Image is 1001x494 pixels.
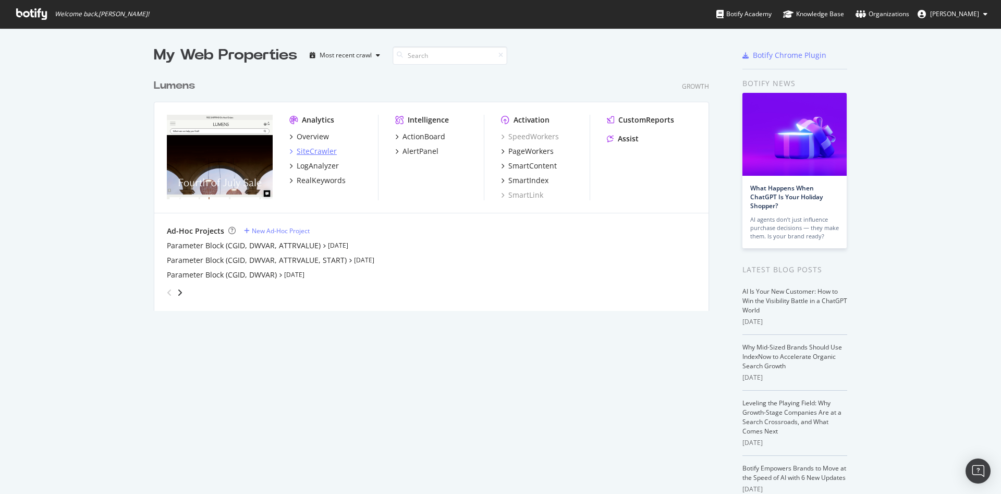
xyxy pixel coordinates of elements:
[297,131,329,142] div: Overview
[244,226,310,235] a: New Ad-Hoc Project
[289,131,329,142] a: Overview
[742,485,847,494] div: [DATE]
[508,175,548,186] div: SmartIndex
[289,175,346,186] a: RealKeywords
[618,134,639,144] div: Assist
[742,287,847,315] a: AI Is Your New Customer: How to Win the Visibility Battle in a ChatGPT World
[55,10,149,18] span: Welcome back, [PERSON_NAME] !
[167,226,224,236] div: Ad-Hoc Projects
[501,161,557,171] a: SmartContent
[167,240,321,251] a: Parameter Block (CGID, DWVAR, ATTRVALUE)
[167,115,273,199] img: www.lumens.com
[742,50,826,61] a: Botify Chrome Plugin
[783,9,844,19] div: Knowledge Base
[508,146,554,156] div: PageWorkers
[302,115,334,125] div: Analytics
[930,9,979,18] span: Gregory
[320,52,372,58] div: Most recent crawl
[742,464,846,482] a: Botify Empowers Brands to Move at the Speed of AI with 6 New Updates
[753,50,826,61] div: Botify Chrome Plugin
[395,146,438,156] a: AlertPanel
[402,146,438,156] div: AlertPanel
[289,146,337,156] a: SiteCrawler
[750,215,839,240] div: AI agents don’t just influence purchase decisions — they make them. Is your brand ready?
[607,115,674,125] a: CustomReports
[328,241,348,250] a: [DATE]
[501,175,548,186] a: SmartIndex
[167,270,277,280] a: Parameter Block (CGID, DWVAR)
[856,9,909,19] div: Organizations
[501,146,554,156] a: PageWorkers
[742,78,847,89] div: Botify news
[408,115,449,125] div: Intelligence
[354,256,374,264] a: [DATE]
[306,47,384,64] button: Most recent crawl
[514,115,550,125] div: Activation
[284,270,304,279] a: [DATE]
[742,264,847,275] div: Latest Blog Posts
[167,255,347,266] a: Parameter Block (CGID, DWVAR, ATTRVALUE, START)
[501,190,543,200] a: SmartLink
[501,131,559,142] a: SpeedWorkers
[966,459,991,484] div: Open Intercom Messenger
[742,438,847,448] div: [DATE]
[393,46,507,65] input: Search
[154,78,199,93] a: Lumens
[395,131,445,142] a: ActionBoard
[154,66,717,311] div: grid
[508,161,557,171] div: SmartContent
[742,317,847,327] div: [DATE]
[163,284,176,301] div: angle-left
[297,175,346,186] div: RealKeywords
[289,161,339,171] a: LogAnalyzer
[297,161,339,171] div: LogAnalyzer
[716,9,772,19] div: Botify Academy
[154,45,297,66] div: My Web Properties
[402,131,445,142] div: ActionBoard
[252,226,310,235] div: New Ad-Hoc Project
[750,184,823,210] a: What Happens When ChatGPT Is Your Holiday Shopper?
[297,146,337,156] div: SiteCrawler
[682,82,709,91] div: Growth
[742,343,842,370] a: Why Mid-Sized Brands Should Use IndexNow to Accelerate Organic Search Growth
[909,6,996,22] button: [PERSON_NAME]
[742,399,841,436] a: Leveling the Playing Field: Why Growth-Stage Companies Are at a Search Crossroads, and What Comes...
[742,373,847,382] div: [DATE]
[176,287,184,298] div: angle-right
[618,115,674,125] div: CustomReports
[607,134,639,144] a: Assist
[154,78,195,93] div: Lumens
[742,93,847,176] img: What Happens When ChatGPT Is Your Holiday Shopper?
